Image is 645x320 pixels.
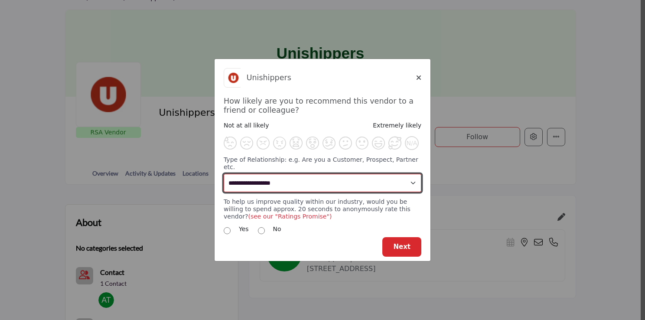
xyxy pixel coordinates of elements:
[373,122,421,129] span: Extremely likely
[224,122,269,129] span: Not at all likely
[405,136,419,150] button: N/A
[224,198,421,220] h6: To help us improve quality within our industry, would you be willing to spend approx. 20 seconds ...
[407,140,417,147] span: N/A
[224,68,243,88] img: Unishippers Logo
[382,237,421,257] button: Next
[224,97,421,115] h5: How likely are you to recommend this vendor to a friend or colleague?
[224,174,421,193] select: Change Supplier Relationship
[416,73,421,82] button: Close
[239,225,249,232] span: Yes
[224,156,421,171] h6: Type of Relationship: e.g. Are you a Customer, Prospect, Partner etc.
[247,73,416,82] h5: Unishippers
[248,213,332,220] span: (see our "Ratings Promise")
[393,243,410,251] span: Next
[273,225,281,232] span: No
